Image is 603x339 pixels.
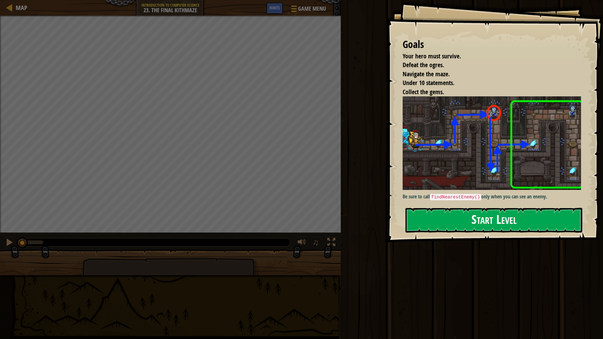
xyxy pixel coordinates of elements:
span: Defeat the ogres. [403,61,444,69]
span: Under 10 statements. [403,78,454,87]
a: Map [13,3,27,12]
button: Adjust volume [296,237,308,250]
li: Collect the gems. [395,88,579,97]
code: findNearestEnemy() [430,194,481,200]
li: Defeat the ogres. [395,61,579,70]
div: Goals [403,37,581,52]
button: Ctrl + P: Pause [3,237,16,250]
button: Start Level [405,208,582,233]
span: Collect the gems. [403,88,444,96]
span: Your hero must survive. [403,52,461,60]
span: Hints [269,5,280,11]
span: ♫ [312,238,319,247]
p: Be sure to call only when you can see an enemy. [403,193,586,201]
li: Under 10 statements. [395,78,579,88]
span: Map [16,3,27,12]
img: The final kithmaze [403,96,586,190]
button: ♫ [311,237,322,250]
button: Toggle fullscreen [325,237,338,250]
span: Game Menu [298,5,326,13]
li: Your hero must survive. [395,52,579,61]
button: Game Menu [286,3,330,17]
span: Navigate the maze. [403,70,450,78]
li: Navigate the maze. [395,70,579,79]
